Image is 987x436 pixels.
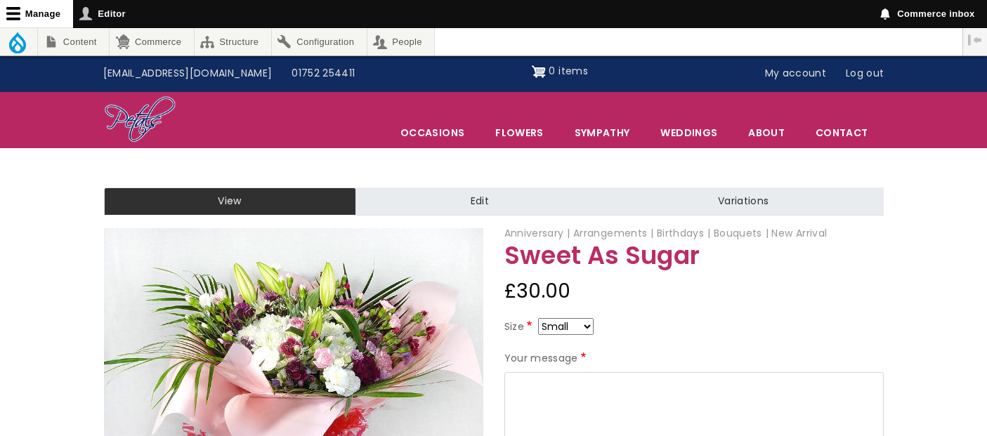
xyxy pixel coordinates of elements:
span: Bouquets [714,226,769,240]
label: Your message [504,350,589,367]
span: Arrangements [573,226,654,240]
span: Weddings [646,118,732,147]
div: £30.00 [504,275,884,308]
a: Contact [801,118,882,147]
a: Sympathy [560,118,645,147]
a: Variations [603,187,883,216]
a: Configuration [272,28,367,55]
a: [EMAIL_ADDRESS][DOMAIN_NAME] [93,60,282,87]
span: Anniversary [504,226,570,240]
span: 0 items [549,64,587,78]
nav: Tabs [93,187,894,216]
a: Edit [356,187,603,216]
span: Occasions [386,118,479,147]
a: View [104,187,356,216]
a: 01752 254411 [282,60,365,87]
a: Shopping cart 0 items [532,60,588,83]
a: My account [755,60,837,87]
a: Log out [836,60,894,87]
span: Birthdays [657,226,711,240]
a: Structure [195,28,271,55]
a: Content [38,28,109,55]
img: Shopping cart [532,60,546,83]
label: Size [504,319,535,336]
a: Commerce [110,28,193,55]
a: About [733,118,799,147]
h1: Sweet As Sugar [504,242,884,270]
span: New Arrival [771,226,827,240]
img: Home [104,95,176,145]
a: Flowers [481,118,558,147]
button: Vertical orientation [963,28,987,52]
a: People [367,28,435,55]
